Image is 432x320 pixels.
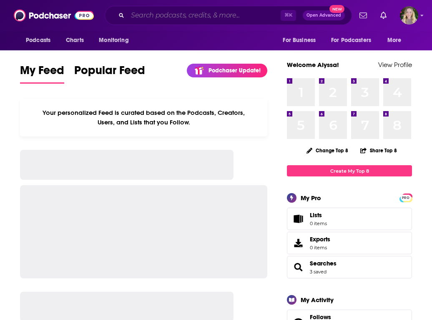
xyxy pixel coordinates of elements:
[287,256,412,278] span: Searches
[26,35,50,46] span: Podcasts
[306,13,341,17] span: Open Advanced
[360,142,397,159] button: Share Top 8
[208,67,261,74] p: Podchaser Update!
[387,35,402,46] span: More
[20,63,64,82] span: My Feed
[310,221,327,226] span: 0 items
[290,261,306,273] a: Searches
[14,7,94,23] img: Podchaser - Follow, Share and Rate Podcasts
[400,6,418,25] img: User Profile
[74,63,145,82] span: Popular Feed
[400,6,418,25] span: Logged in as lauren19365
[287,232,412,254] a: Exports
[310,211,322,219] span: Lists
[60,32,89,48] a: Charts
[287,61,339,69] a: Welcome Alyssa!
[20,32,61,48] button: open menu
[377,8,390,22] a: Show notifications dropdown
[281,10,296,21] span: ⌘ K
[277,32,326,48] button: open menu
[283,35,316,46] span: For Business
[400,6,418,25] button: Show profile menu
[290,237,306,249] span: Exports
[105,6,352,25] div: Search podcasts, credits, & more...
[310,260,337,267] a: Searches
[301,194,321,202] div: My Pro
[331,35,371,46] span: For Podcasters
[20,99,267,136] div: Your personalized Feed is curated based on the Podcasts, Creators, Users, and Lists that you Follow.
[287,208,412,230] a: Lists
[329,5,344,13] span: New
[128,9,281,22] input: Search podcasts, credits, & more...
[310,236,330,243] span: Exports
[99,35,128,46] span: Monitoring
[382,32,412,48] button: open menu
[310,269,327,275] a: 3 saved
[20,63,64,84] a: My Feed
[301,296,334,304] div: My Activity
[303,10,345,20] button: Open AdvancedNew
[66,35,84,46] span: Charts
[290,213,306,225] span: Lists
[301,145,353,156] button: Change Top 8
[356,8,370,22] a: Show notifications dropdown
[310,211,327,219] span: Lists
[378,61,412,69] a: View Profile
[93,32,139,48] button: open menu
[326,32,383,48] button: open menu
[401,194,411,201] a: PRO
[310,245,330,251] span: 0 items
[74,63,145,84] a: Popular Feed
[287,165,412,176] a: Create My Top 8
